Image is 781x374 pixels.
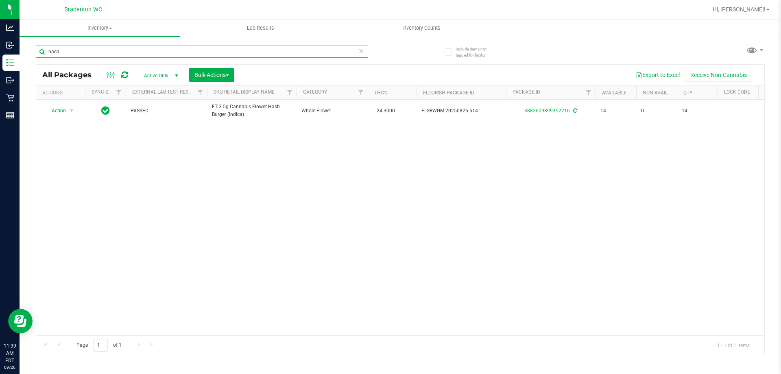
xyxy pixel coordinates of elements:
inline-svg: Reports [6,111,14,119]
span: Whole Flower [301,107,363,115]
a: Inventory Counts [341,20,502,37]
a: Flourish Package ID [423,90,474,96]
input: Search Package ID, Item Name, SKU, Lot or Part Number... [36,46,368,58]
span: FLSRWGM-20250825-514 [421,107,501,115]
a: Filter [112,85,126,99]
span: Include items not tagged for facility [456,46,496,58]
a: THC% [374,90,388,96]
p: 09/26 [4,364,16,370]
a: Sync Status [92,89,123,95]
span: Inventory [20,24,180,32]
span: Action [44,105,66,116]
button: Bulk Actions [189,68,234,82]
a: Sku Retail Display Name [214,89,275,95]
span: 24.3000 [373,105,399,117]
a: Category [303,89,327,95]
span: Page of 1 [70,339,128,352]
span: Inventory Counts [391,24,452,32]
a: Qty [683,90,692,96]
a: Filter [194,85,207,99]
a: Lock Code [724,89,750,95]
span: select [67,105,77,116]
span: All Packages [42,70,100,79]
a: Inventory [20,20,180,37]
span: 1 - 1 of 1 items [711,339,756,351]
a: 3883609399352216 [524,108,570,114]
iframe: Resource center [8,309,33,333]
a: Package ID [513,89,540,95]
span: PASSED [131,107,202,115]
inline-svg: Outbound [6,76,14,84]
span: Bradenton WC [64,6,102,13]
a: Filter [283,85,297,99]
span: FT 3.5g Cannabis Flower Hash Burger (Indica) [212,103,292,118]
span: 0 [641,107,672,115]
inline-svg: Analytics [6,24,14,32]
span: Sync from Compliance System [572,108,577,114]
span: Lab Results [236,24,285,32]
button: Export to Excel [630,68,685,82]
span: 14 [600,107,631,115]
inline-svg: Retail [6,94,14,102]
p: 11:39 AM EDT [4,342,16,364]
inline-svg: Inbound [6,41,14,49]
span: 14 [682,107,713,115]
div: Actions [42,90,82,96]
a: Filter [582,85,596,99]
input: 1 [93,339,108,352]
span: In Sync [101,105,110,116]
span: Hi, [PERSON_NAME]! [713,6,766,13]
a: Non-Available [643,90,679,96]
inline-svg: Inventory [6,59,14,67]
span: Bulk Actions [194,72,229,78]
a: External Lab Test Result [132,89,196,95]
a: Lab Results [180,20,341,37]
span: Clear [358,46,364,56]
button: Receive Non-Cannabis [685,68,752,82]
a: Filter [354,85,368,99]
a: Available [602,90,626,96]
